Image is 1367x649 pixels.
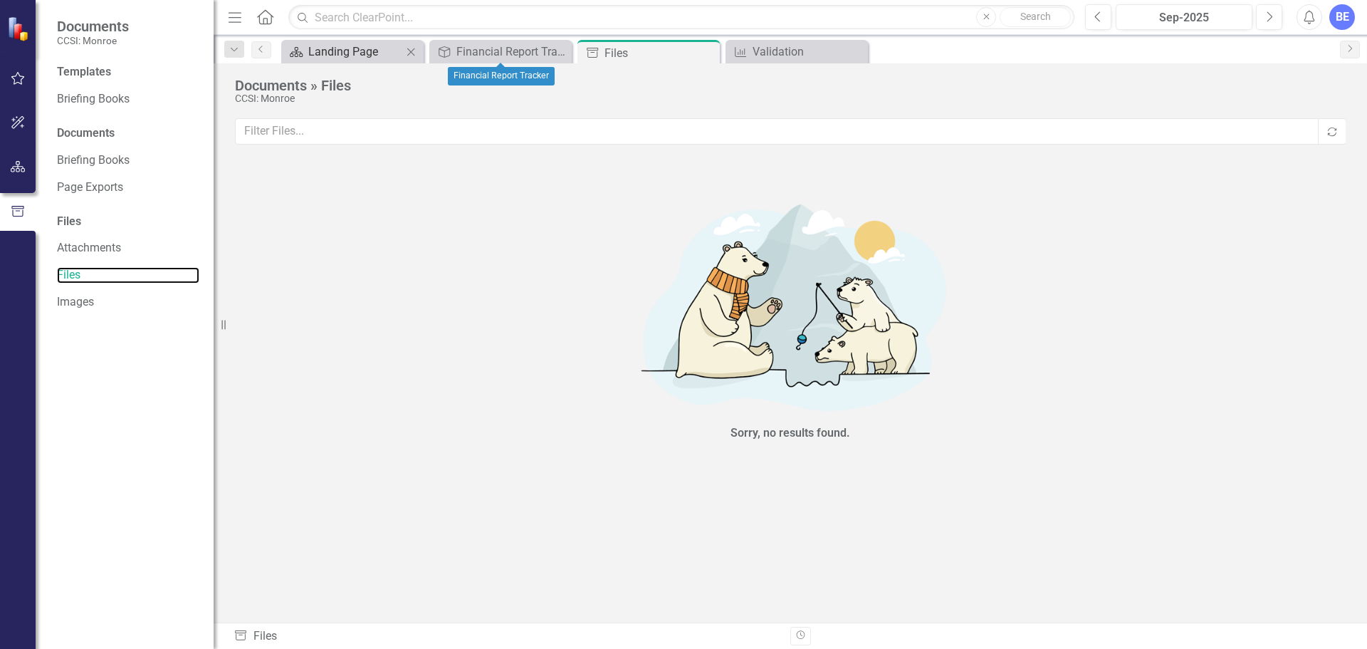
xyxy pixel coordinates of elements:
[577,188,1004,422] img: No results found
[729,43,864,61] a: Validation
[57,214,199,230] div: Files
[234,628,780,645] div: Files
[456,43,568,61] div: Financial Report Tracker
[235,78,1339,93] div: Documents » Files
[730,425,850,442] div: Sorry, no results found.
[308,43,402,61] div: Landing Page
[57,125,199,142] div: Documents
[285,43,402,61] a: Landing Page
[1329,4,1355,30] button: BE
[57,91,199,108] a: Briefing Books
[448,67,555,85] div: Financial Report Tracker
[57,64,199,81] div: Templates
[433,43,568,61] a: Financial Report Tracker
[753,43,864,61] div: Validation
[604,44,716,62] div: Files
[57,152,199,169] a: Briefing Books
[235,118,1319,145] input: Filter Files...
[288,5,1074,30] input: Search ClearPoint...
[1000,7,1071,27] button: Search
[1116,4,1252,30] button: Sep-2025
[7,16,32,41] img: ClearPoint Strategy
[57,35,129,46] small: CCSI: Monroe
[57,18,129,35] span: Documents
[57,267,199,284] a: Files
[57,180,199,196] a: Page Exports
[1020,11,1051,22] span: Search
[235,93,1339,104] div: CCSI: Monroe
[57,240,199,256] a: Attachments
[57,294,199,311] a: Images
[1121,9,1247,26] div: Sep-2025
